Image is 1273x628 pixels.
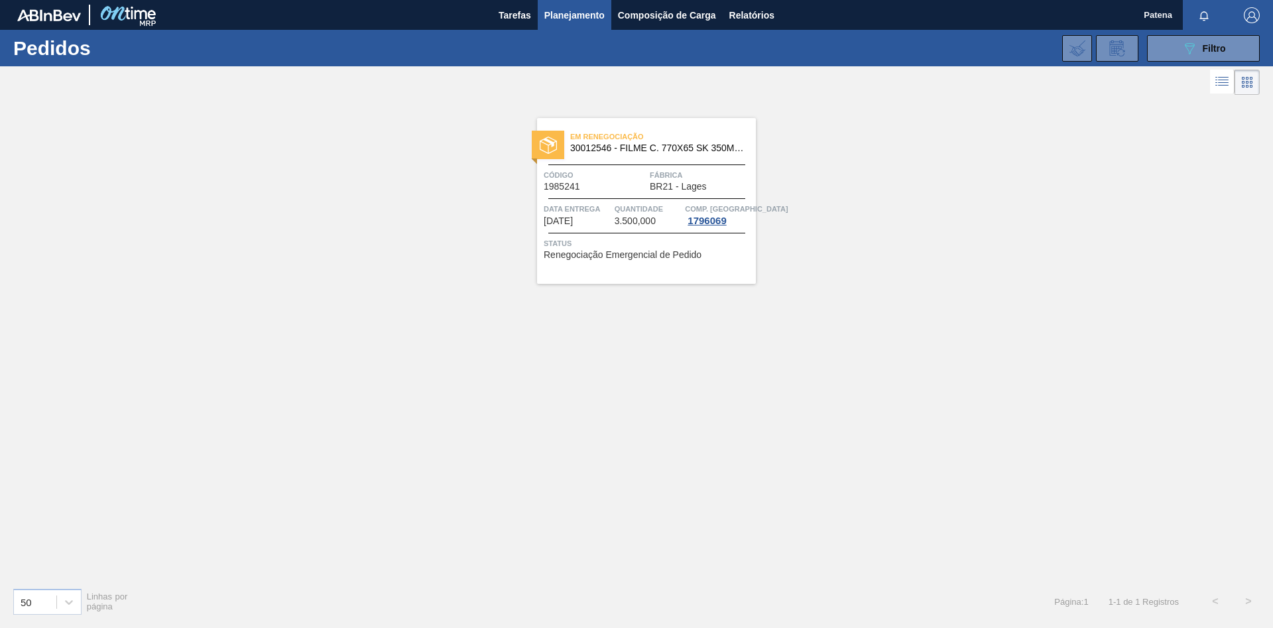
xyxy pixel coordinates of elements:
img: TNhmsLtSVTkK8tSr43FrP2fwEKptu5GPRR3wAAAABJRU5ErkJggg== [17,9,81,21]
span: Filtro [1203,43,1226,54]
span: 18/08/2025 [544,216,573,226]
span: 1985241 [544,182,580,192]
span: Status [544,237,753,250]
img: status [540,137,557,154]
div: Solicitação de Revisão de Pedidos [1096,35,1138,62]
a: Comp. [GEOGRAPHIC_DATA]1796069 [685,202,753,226]
span: Fábrica [650,168,753,182]
span: Quantidade [615,202,682,216]
span: Comp. Carga [685,202,788,216]
span: Linhas por página [87,592,128,611]
span: BR21 - Lages [650,182,707,192]
button: > [1232,585,1265,618]
span: Página : 1 [1054,597,1088,607]
span: Data entrega [544,202,611,216]
div: Visão em Cards [1235,70,1260,95]
a: statusEm renegociação30012546 - FILME C. 770X65 SK 350ML C12 429Código1985241FábricaBR21 - LagesD... [517,118,756,284]
span: Em renegociação [570,130,756,143]
span: 3.500,000 [615,216,656,226]
span: 30012546 - FILME C. 770X65 SK 350ML C12 429 [570,143,745,153]
span: Composição de Carga [618,7,716,23]
div: 50 [21,596,32,607]
div: Visão em Lista [1210,70,1235,95]
span: Renegociação Emergencial de Pedido [544,250,701,260]
span: Planejamento [544,7,605,23]
span: 1 - 1 de 1 Registros [1109,597,1179,607]
div: Importar Negociações dos Pedidos [1062,35,1092,62]
h1: Pedidos [13,40,212,56]
div: 1796069 [685,216,729,226]
img: Logout [1244,7,1260,23]
span: Relatórios [729,7,774,23]
button: < [1199,585,1232,618]
span: Tarefas [499,7,531,23]
button: Notificações [1183,6,1225,25]
span: Código [544,168,646,182]
button: Filtro [1147,35,1260,62]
